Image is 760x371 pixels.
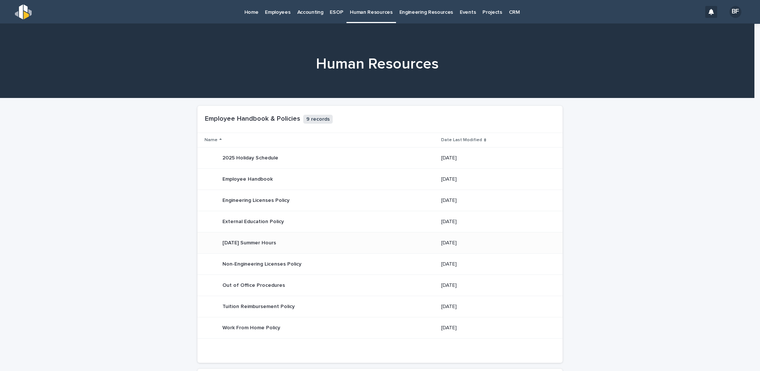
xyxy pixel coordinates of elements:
[441,176,555,183] p: [DATE]
[222,175,274,183] p: Employee Handbook
[197,275,563,296] tr: Out of Office ProceduresOut of Office Procedures [DATE]
[197,317,563,339] tr: Work From Home PolicyWork From Home Policy [DATE]
[197,148,563,169] tr: 2025 Holiday Schedule2025 Holiday Schedule [DATE]
[441,155,555,161] p: [DATE]
[197,254,563,275] tr: Non-Engineering Licenses PolicyNon-Engineering Licenses Policy [DATE]
[303,115,333,124] p: 9 records
[441,219,555,225] p: [DATE]
[441,261,555,267] p: [DATE]
[222,217,285,225] p: External Education Policy
[197,211,563,232] tr: External Education PolicyExternal Education Policy [DATE]
[205,136,218,144] p: Name
[195,55,560,73] h1: Human Resources
[197,190,563,211] tr: Engineering Licenses PolicyEngineering Licenses Policy [DATE]
[222,238,278,246] p: [DATE] Summer Hours
[441,136,482,144] p: Date Last Modified
[222,153,280,161] p: 2025 Holiday Schedule
[197,169,563,190] tr: Employee HandbookEmployee Handbook [DATE]
[205,115,300,123] h1: Employee Handbook & Policies
[222,302,296,310] p: Tuition Reimbursement Policy
[222,281,286,289] p: Out of Office Procedures
[441,325,555,331] p: [DATE]
[222,196,291,204] p: Engineering Licenses Policy
[441,282,555,289] p: [DATE]
[222,323,282,331] p: Work From Home Policy
[197,232,563,254] tr: [DATE] Summer Hours[DATE] Summer Hours [DATE]
[197,296,563,317] tr: Tuition Reimbursement PolicyTuition Reimbursement Policy [DATE]
[729,6,741,18] div: BF
[441,240,555,246] p: [DATE]
[222,260,303,267] p: Non-Engineering Licenses Policy
[15,4,32,19] img: s5b5MGTdWwFoU4EDV7nw
[441,197,555,204] p: [DATE]
[441,304,555,310] p: [DATE]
